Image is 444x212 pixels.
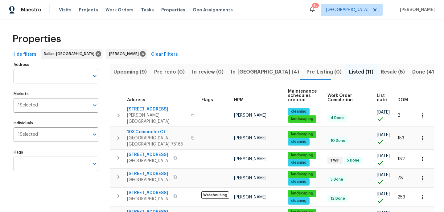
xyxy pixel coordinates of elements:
span: [STREET_ADDRESS] [127,152,170,158]
span: cleaning [289,179,309,184]
span: Projects [79,7,98,13]
button: Clear Filters [149,49,180,60]
button: Open [90,72,99,80]
button: Open [90,101,99,110]
span: 1 WIP [328,158,342,163]
label: Flags [14,150,98,154]
span: 1 Selected [18,103,38,108]
span: Work Orders [105,7,134,13]
label: Individuals [14,121,98,125]
span: [PERSON_NAME] [109,51,141,57]
label: Address [14,63,98,66]
span: 1 Selected [18,132,38,137]
span: [GEOGRAPHIC_DATA] [127,158,170,164]
span: [DATE] [377,154,390,158]
span: 10 Done [328,138,348,143]
span: In-[GEOGRAPHIC_DATA] (4) [231,68,299,76]
span: 5 Done [344,158,362,163]
span: Pre-reno (0) [154,68,185,76]
div: 45 [313,2,318,9]
span: [STREET_ADDRESS] [127,190,170,196]
span: [GEOGRAPHIC_DATA] [127,177,170,183]
span: Warehousing [201,191,229,199]
span: landscaping [289,191,316,196]
span: Clear Filters [151,51,178,58]
span: landscaping [289,153,316,158]
span: Maintenance schedules created [288,89,317,102]
span: [DATE] [377,173,390,177]
span: Pre-Listing (0) [306,68,342,76]
span: [PERSON_NAME] [234,157,266,161]
span: 4 Done [328,115,346,121]
span: 78 [397,176,403,180]
span: [DATE] [377,192,390,196]
span: Address [127,98,145,102]
span: cleaning [289,109,309,114]
span: Visits [59,7,72,13]
span: cleaning [289,198,309,203]
button: Open [90,130,99,139]
span: Tasks [141,8,154,12]
span: Dallas-[GEOGRAPHIC_DATA] [44,51,97,57]
span: Maestro [21,7,41,13]
span: HPM [234,98,244,102]
span: [GEOGRAPHIC_DATA], [GEOGRAPHIC_DATA] 75165 [127,135,187,147]
span: 182 [397,157,405,161]
span: 103 Comanche Ct [127,129,187,135]
span: Listed (11) [349,68,373,76]
span: Resale (5) [381,68,405,76]
span: landscaping [289,172,316,177]
span: [PERSON_NAME] [234,176,266,180]
label: Markets [14,92,98,96]
span: [PERSON_NAME] [234,136,266,140]
span: List date [377,94,387,102]
span: landscaping [289,116,316,122]
span: [DATE] [377,110,390,114]
span: [STREET_ADDRESS] [127,106,187,112]
span: Hide filters [12,51,36,58]
span: [GEOGRAPHIC_DATA] [326,7,368,13]
span: [PERSON_NAME] [397,7,435,13]
span: Properties [12,36,61,42]
span: [PERSON_NAME] [234,195,266,199]
div: [PERSON_NAME] [106,49,147,59]
span: 5 Done [328,177,346,182]
span: [PERSON_NAME] [234,113,266,118]
span: Upcoming (9) [113,68,147,76]
span: landscaping [289,132,316,137]
div: Dallas-[GEOGRAPHIC_DATA] [41,49,102,59]
span: [DATE] [377,133,390,137]
span: 153 [397,136,404,140]
span: DOM [397,98,408,102]
span: [PERSON_NAME][GEOGRAPHIC_DATA] [127,112,187,125]
span: 2 [397,113,400,118]
span: cleaning [289,160,309,165]
span: Done (414) [412,68,440,76]
span: [GEOGRAPHIC_DATA] [127,196,170,202]
span: [STREET_ADDRESS] [127,171,170,177]
span: 12 Done [328,196,347,201]
span: 253 [397,195,405,199]
span: In-review (0) [192,68,224,76]
button: Hide filters [10,49,39,60]
button: Open [90,159,99,168]
span: Work Order Completion [327,94,366,102]
span: Geo Assignments [193,7,233,13]
span: Flags [201,98,213,102]
span: Properties [161,7,185,13]
span: cleaning [289,139,309,144]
